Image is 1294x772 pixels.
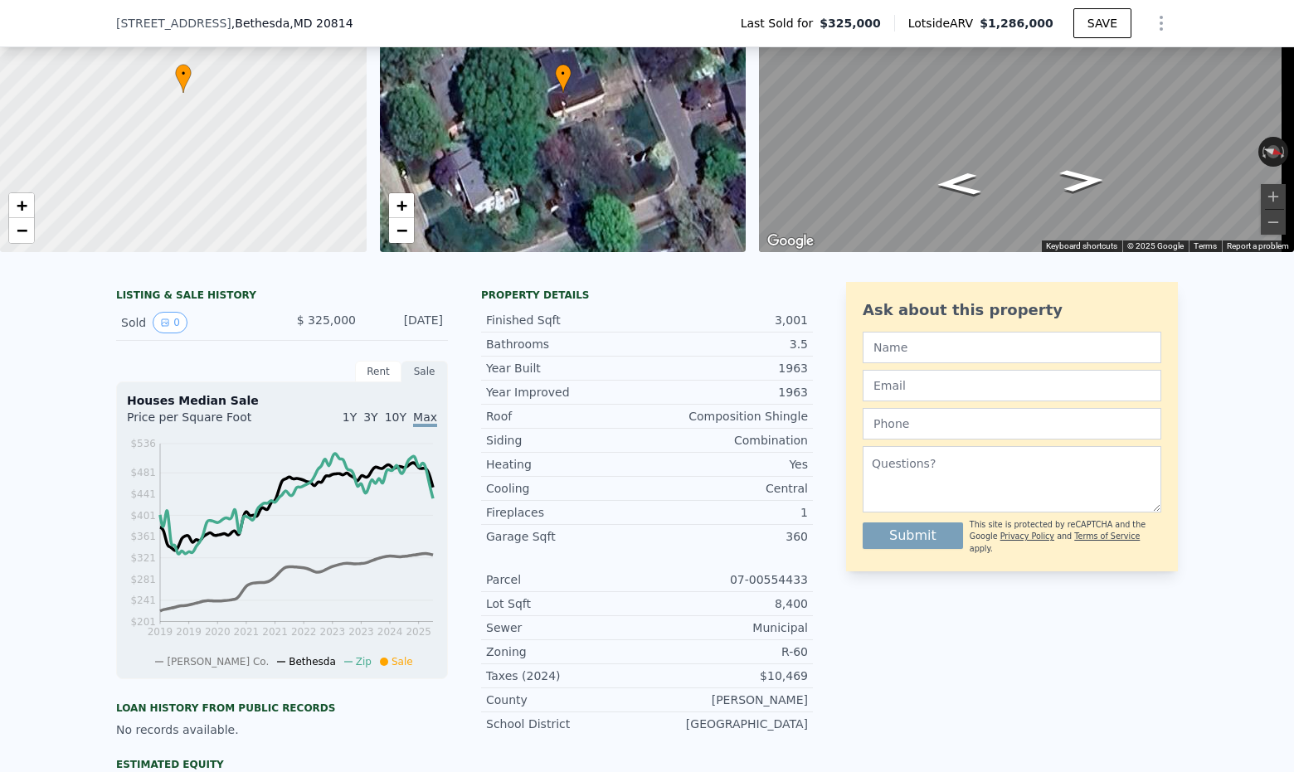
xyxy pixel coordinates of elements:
div: Year Built [486,360,647,376]
tspan: $201 [130,616,156,628]
span: $1,286,000 [980,17,1053,30]
span: • [175,66,192,81]
div: Estimated Equity [116,758,448,771]
div: Finished Sqft [486,312,647,328]
span: 1Y [343,410,357,424]
tspan: 2020 [205,626,231,638]
a: Terms of Service [1074,532,1140,541]
a: Privacy Policy [1000,532,1054,541]
tspan: $241 [130,595,156,606]
a: Zoom out [389,218,414,243]
div: [GEOGRAPHIC_DATA] [647,716,808,732]
div: Rent [355,361,401,382]
div: 8,400 [647,595,808,612]
div: Lot Sqft [486,595,647,612]
div: Cooling [486,480,647,497]
button: Reset the view [1258,142,1290,163]
div: Garage Sqft [486,528,647,545]
tspan: 2021 [234,626,260,638]
div: R-60 [647,643,808,660]
span: • [555,66,572,81]
div: Parcel [486,571,647,588]
tspan: 2024 [377,626,403,638]
a: Zoom in [389,193,414,218]
div: Siding [486,432,647,449]
div: Fireplaces [486,504,647,521]
tspan: 2019 [176,626,202,638]
tspan: 2021 [262,626,288,638]
tspan: $361 [130,531,156,542]
div: 1 [647,504,808,521]
div: [PERSON_NAME] [647,692,808,708]
span: 10Y [385,410,406,424]
div: 1963 [647,384,808,401]
span: , MD 20814 [289,17,353,30]
div: Sold [121,312,269,333]
div: Price per Square Foot [127,409,282,435]
input: Name [863,332,1161,363]
span: Sale [392,656,413,668]
button: Rotate counterclockwise [1258,137,1267,167]
div: Loan history from public records [116,702,448,715]
tspan: 2023 [348,626,374,638]
div: Bathrooms [486,336,647,352]
tspan: $481 [130,467,156,478]
span: + [396,195,406,216]
div: 1963 [647,360,808,376]
div: Year Improved [486,384,647,401]
div: Combination [647,432,808,449]
div: Zoning [486,643,647,660]
input: Email [863,370,1161,401]
span: − [17,220,27,240]
button: SAVE [1073,8,1131,38]
tspan: $281 [130,574,156,585]
div: Ask about this property [863,299,1161,322]
span: Bethesda [289,656,336,668]
a: Zoom out [9,218,34,243]
tspan: $536 [130,438,156,449]
span: + [17,195,27,216]
div: No records available. [116,721,448,738]
a: Terms (opens in new tab) [1194,241,1217,250]
tspan: $401 [130,510,156,522]
div: Houses Median Sale [127,392,437,409]
span: [PERSON_NAME] Co. [167,656,269,668]
div: • [555,64,572,93]
div: 3,001 [647,312,808,328]
tspan: 2023 [320,626,346,638]
span: Lotside ARV [908,15,980,32]
tspan: $441 [130,488,156,500]
div: Sale [401,361,448,382]
a: Open this area in Google Maps (opens a new window) [763,231,818,252]
div: Municipal [647,619,808,636]
div: Roof [486,408,647,425]
tspan: $321 [130,552,156,564]
span: − [396,220,406,240]
tspan: 2022 [291,626,317,638]
span: Max [413,410,437,427]
a: Report a problem [1227,241,1289,250]
button: Show Options [1145,7,1178,40]
button: Rotate clockwise [1280,137,1289,167]
div: School District [486,716,647,732]
div: 3.5 [647,336,808,352]
button: View historical data [153,312,187,333]
div: Heating [486,456,647,473]
button: Zoom out [1261,210,1286,235]
div: Property details [481,289,813,302]
tspan: 2025 [406,626,431,638]
button: Submit [863,522,963,549]
span: [STREET_ADDRESS] [116,15,231,32]
div: 360 [647,528,808,545]
path: Go South, Linden Ave [917,168,1000,201]
img: Google [763,231,818,252]
div: LISTING & SALE HISTORY [116,289,448,305]
span: , Bethesda [231,15,353,32]
div: Yes [647,456,808,473]
a: Zoom in [9,193,34,218]
div: Sewer [486,619,647,636]
div: County [486,692,647,708]
button: Zoom in [1261,184,1286,209]
path: Go North, Linden Ave [1041,163,1125,197]
span: Last Sold for [741,15,820,32]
